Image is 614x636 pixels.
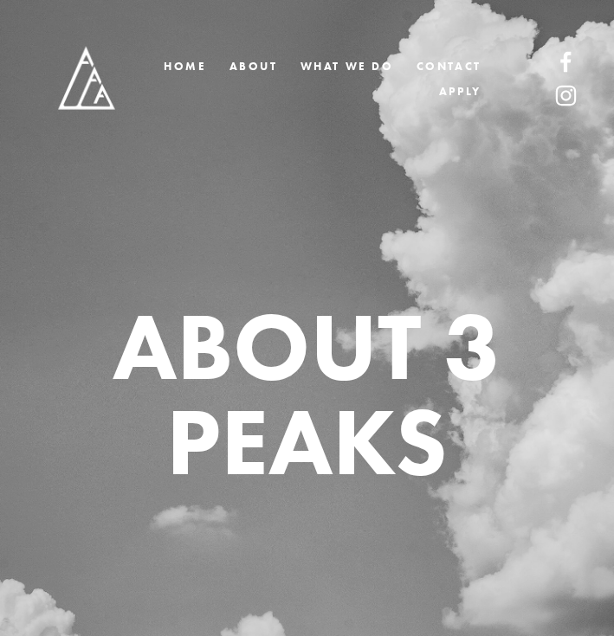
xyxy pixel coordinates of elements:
img: 3 Peaks Marketing [31,26,137,132]
a: CONTACT [417,54,482,79]
a: Home [164,54,206,79]
a: WHAT WE DO [301,54,394,79]
a: APPLY [439,79,482,104]
h1: ABOUT 3 PEAKS [80,299,534,489]
a: ABOUT [229,54,278,79]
